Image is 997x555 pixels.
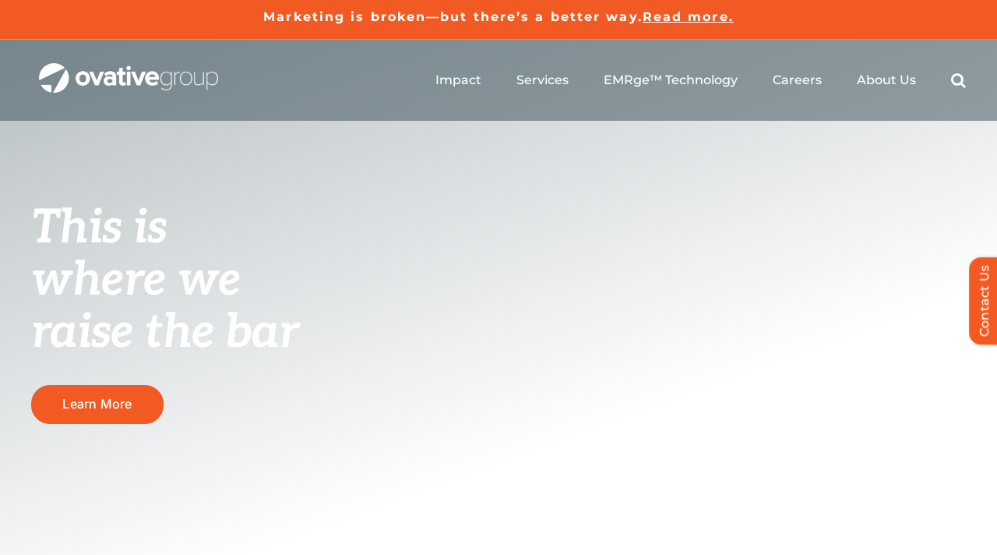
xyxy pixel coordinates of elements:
[31,253,298,361] span: where we raise the bar
[31,385,164,423] a: Learn More
[951,72,966,88] a: Search
[857,72,916,88] a: About Us
[773,72,822,88] a: Careers
[31,200,167,256] span: This is
[643,9,734,24] a: Read more.
[62,397,132,412] span: Learn More
[435,72,481,88] a: Impact
[604,72,738,88] a: EMRge™ Technology
[516,72,569,88] a: Services
[435,55,966,105] nav: Menu
[263,9,643,24] a: Marketing is broken—but there’s a better way.
[39,62,218,76] a: OG_Full_horizontal_WHT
